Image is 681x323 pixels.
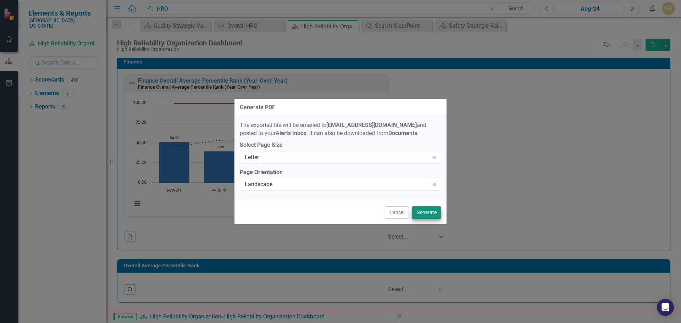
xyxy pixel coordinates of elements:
div: Generate PDF [240,104,275,111]
div: Landscape [245,180,429,189]
strong: Documents [388,130,417,137]
button: Generate [412,206,441,219]
div: Letter [245,153,429,161]
strong: [EMAIL_ADDRESS][DOMAIN_NAME] [326,122,417,128]
strong: Alerts Inbox [276,130,306,137]
label: Select Page Size [240,141,441,149]
button: Cancel [385,206,409,219]
label: Page Orientation [240,168,441,177]
div: Open Intercom Messenger [657,299,674,316]
span: The exported file will be emailed to and posted to your . It can also be downloaded from . [240,122,426,137]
